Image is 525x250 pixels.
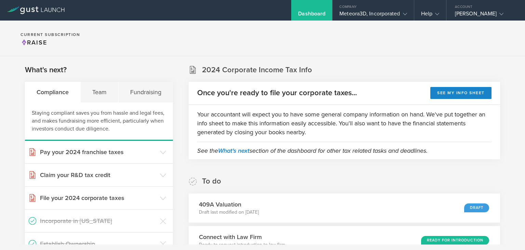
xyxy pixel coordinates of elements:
[199,200,259,209] h3: 409A Valuation
[25,65,67,75] h2: What's next?
[189,193,500,223] div: 409A ValuationDraft last modified on [DATE]Draft
[199,233,285,241] h3: Connect with Law Firm
[202,65,312,75] h2: 2024 Corporate Income Tax Info
[21,39,47,46] span: Raise
[197,88,357,98] h2: Once you're ready to file your corporate taxes...
[21,33,80,37] h2: Current Subscription
[197,147,428,154] em: See the section of the dashboard for other tax related tasks and deadlines.
[455,10,513,21] div: [PERSON_NAME]
[25,82,81,102] div: Compliance
[40,216,157,225] h3: Incorporate in [US_STATE]
[25,102,173,141] div: Staying compliant saves you from hassle and legal fees, and makes fundraising more efficient, par...
[464,203,489,212] div: Draft
[81,82,119,102] div: Team
[40,193,157,202] h3: File your 2024 corporate taxes
[421,10,439,21] div: Help
[339,10,407,21] div: Meteora3D, Incorporated
[40,148,157,157] h3: Pay your 2024 franchise taxes
[199,241,285,248] p: Ready to request introduction to law firm
[199,209,259,216] p: Draft last modified on [DATE]
[421,236,489,245] div: Ready for Introduction
[202,176,221,186] h2: To do
[40,171,157,179] h3: Claim your R&D tax credit
[218,147,250,154] a: What's next
[298,10,325,21] div: Dashboard
[40,239,157,248] h3: Establish Ownership
[430,87,492,99] button: See my info sheet
[119,82,173,102] div: Fundraising
[197,110,492,137] p: Your accountant will expect you to have some general company information on hand. We've put toget...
